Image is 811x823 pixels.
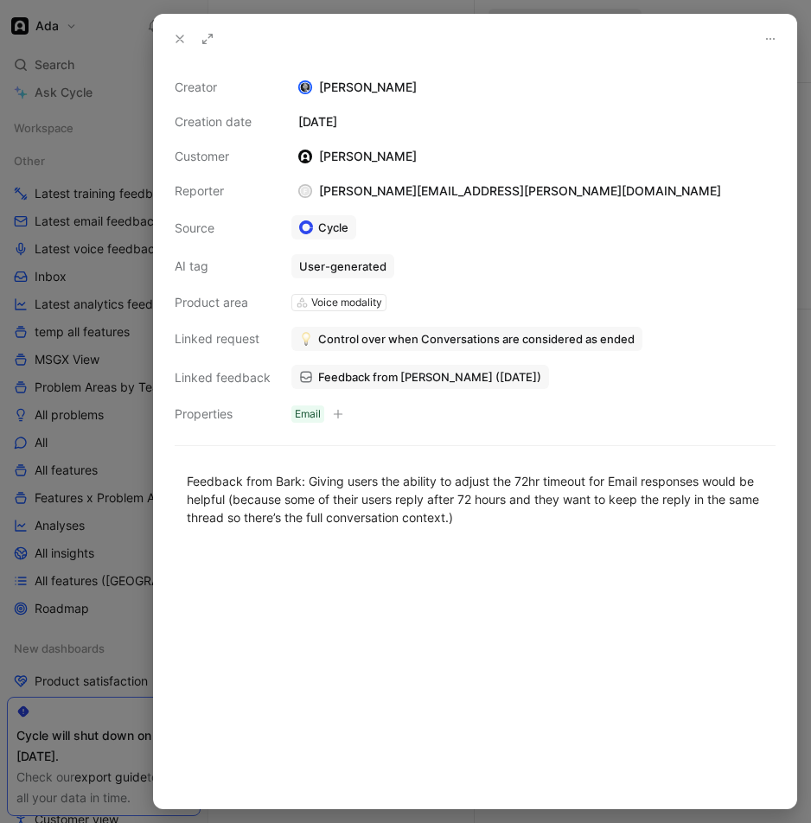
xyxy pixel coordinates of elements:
div: Voice modality [311,294,382,311]
button: 💡Control over when Conversations are considered as ended [291,327,642,351]
img: 💡 [299,332,313,346]
div: Creation date [175,112,271,132]
span: Control over when Conversations are considered as ended [318,331,635,347]
div: Feedback from Bark: Giving users the ability to adjust the 72hr timeout for Email responses would... [187,472,763,526]
img: logo [298,150,312,163]
div: Source [175,218,271,239]
div: [PERSON_NAME] [291,146,424,167]
div: [PERSON_NAME] [291,77,776,98]
div: Properties [175,404,271,424]
div: User-generated [299,258,386,274]
div: Linked request [175,329,271,349]
div: [DATE] [291,112,776,132]
div: [PERSON_NAME][EMAIL_ADDRESS][PERSON_NAME][DOMAIN_NAME] [291,181,728,201]
div: Reporter [175,181,271,201]
div: AI tag [175,256,271,277]
div: Email [295,405,321,423]
a: Feedback from [PERSON_NAME] ([DATE]) [291,365,549,389]
div: Product area [175,292,271,313]
div: Customer [175,146,271,167]
a: Cycle [291,215,356,239]
div: f [300,186,311,197]
img: avatar [300,82,311,93]
span: Feedback from [PERSON_NAME] ([DATE]) [318,369,541,385]
div: Creator [175,77,271,98]
div: Linked feedback [175,367,271,388]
